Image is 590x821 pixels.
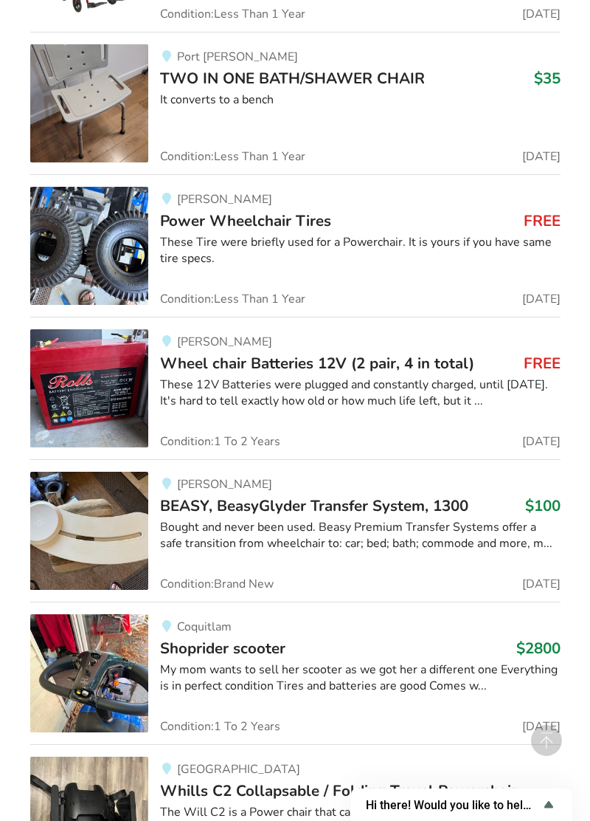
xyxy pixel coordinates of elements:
img: mobility-wheel chair batteries 12v (2 pair, 4 in total) [30,329,148,447]
img: transfer aids-beasy, beasyglyder transfer system, 1300 [30,472,148,590]
span: Coquitlam [177,619,232,635]
div: Bought and never been used. Beasy Premium Transfer Systems offer a safe transition from wheelchai... [160,519,560,553]
h3: FREE [524,211,560,230]
span: [DATE] [522,293,560,305]
span: Condition: Less Than 1 Year [160,293,305,305]
a: mobility-wheel chair batteries 12v (2 pair, 4 in total)[PERSON_NAME]Wheel chair Batteries 12V (2 ... [30,317,560,459]
h3: $100 [525,496,560,515]
div: My mom wants to sell her scooter as we got her a different one Everything is in perfect condition... [160,662,560,695]
img: bathroom safety-two in one bath/shawer chair [30,44,148,162]
a: mobility-power wheelchair tires[PERSON_NAME]Power Wheelchair TiresFREEThese Tire were briefly use... [30,174,560,317]
a: bathroom safety-two in one bath/shawer chairPort [PERSON_NAME]TWO IN ONE BATH/SHAWER CHAIR$35It c... [30,32,560,174]
span: [DATE] [522,578,560,590]
h3: $35 [534,69,560,88]
span: Wheel chair Batteries 12V (2 pair, 4 in total) [160,353,474,374]
span: TWO IN ONE BATH/SHAWER CHAIR [160,68,425,89]
div: These 12V Batteries were plugged and constantly charged, until [DATE]. It's hard to tell exactly ... [160,377,560,410]
span: Condition: 1 To 2 Years [160,721,280,732]
a: transfer aids-beasy, beasyglyder transfer system, 1300[PERSON_NAME]BEASY, BeasyGlyder Transfer Sy... [30,459,560,602]
a: mobility-shoprider scooter CoquitlamShoprider scooter$2800My mom wants to sell her scooter as we ... [30,602,560,744]
span: [DATE] [522,8,560,20]
h3: $2800 [516,639,560,658]
img: mobility-power wheelchair tires [30,187,148,305]
span: Condition: Less Than 1 Year [160,151,305,162]
h3: FREE [524,354,560,373]
span: Shoprider scooter [160,638,285,659]
span: [PERSON_NAME] [177,334,272,350]
img: mobility-shoprider scooter [30,614,148,732]
span: Whills C2 Collapsable / Folding Travel Powerchair [160,780,517,801]
button: Show survey - Hi there! Would you like to help us improve AssistList? [366,796,558,814]
span: [PERSON_NAME] [177,476,272,492]
span: [DATE] [522,721,560,732]
span: Condition: Less Than 1 Year [160,8,305,20]
span: Port [PERSON_NAME] [177,49,298,65]
span: [DATE] [522,151,560,162]
span: Condition: Brand New [160,578,274,590]
span: Power Wheelchair Tires [160,210,331,231]
span: Hi there! Would you like to help us improve AssistList? [366,798,540,812]
span: BEASY, BeasyGlyder Transfer System, 1300 [160,495,468,516]
div: It converts to a bench [160,92,560,109]
span: [GEOGRAPHIC_DATA] [177,761,300,777]
span: Condition: 1 To 2 Years [160,436,280,447]
span: [DATE] [522,436,560,447]
span: [PERSON_NAME] [177,191,272,207]
div: These Tire were briefly used for a Powerchair. It is yours if you have same tire specs. [160,234,560,268]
